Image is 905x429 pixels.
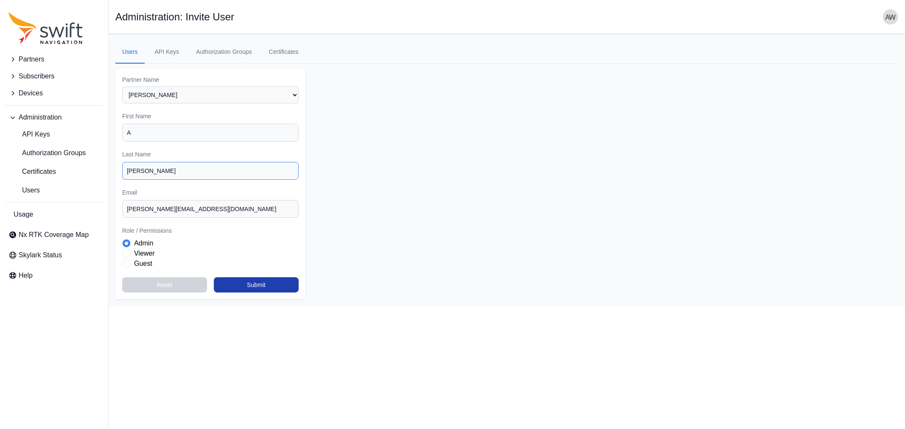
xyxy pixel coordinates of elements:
[19,71,54,81] span: Subscribers
[14,209,33,220] span: Usage
[19,230,89,240] span: Nx RTK Coverage Map
[8,167,56,177] span: Certificates
[5,226,103,243] a: Nx RTK Coverage Map
[148,41,186,64] a: API Keys
[115,12,234,22] h1: Administration: Invite User
[5,145,103,162] a: Authorization Groups
[122,75,299,84] label: Partner Name
[122,238,299,269] div: Role
[5,126,103,143] a: API Keys
[115,41,145,64] a: Users
[19,54,44,64] span: Partners
[19,88,43,98] span: Devices
[5,163,103,180] a: Certificates
[8,185,40,195] span: Users
[5,68,103,85] button: Subscribers
[122,277,207,292] button: Reset
[189,41,259,64] a: Authorization Groups
[19,112,62,123] span: Administration
[883,9,898,25] img: user photo
[19,250,62,260] span: Skylark Status
[134,238,153,248] label: Admin
[122,150,299,159] label: Last Name
[134,248,155,259] label: Viewer
[8,129,50,139] span: API Keys
[19,270,33,281] span: Help
[5,85,103,102] button: Devices
[262,41,305,64] a: Certificates
[122,200,299,218] input: email@address.com
[122,226,299,235] label: Role / Permissions
[122,112,299,120] label: First Name
[214,277,299,292] button: Submit
[122,86,299,103] select: Partner Name
[122,124,299,142] input: First Name
[122,162,299,180] input: Last Name
[5,267,103,284] a: Help
[8,148,86,158] span: Authorization Groups
[5,247,103,264] a: Skylark Status
[5,51,103,68] button: Partners
[122,188,299,197] label: Email
[5,182,103,199] a: Users
[5,206,103,223] a: Usage
[5,109,103,126] button: Administration
[134,259,152,269] label: Guest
